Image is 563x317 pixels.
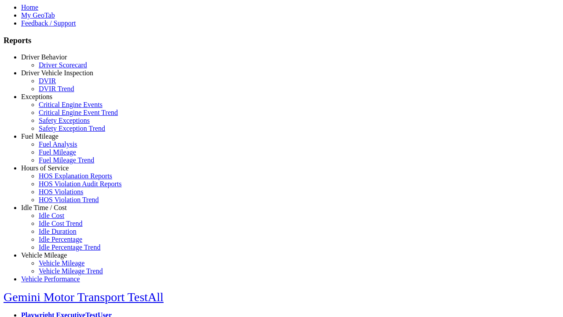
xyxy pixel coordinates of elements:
a: Gemini Motor Transport TestAll [4,290,164,304]
a: Fuel Mileage [21,133,58,140]
a: DVIR Trend [39,85,74,92]
a: My GeoTab [21,11,55,19]
a: Vehicle Mileage [39,259,84,267]
a: Fuel Analysis [39,140,77,148]
a: Feedback / Support [21,19,76,27]
h3: Reports [4,36,559,45]
a: Idle Percentage [39,236,82,243]
a: Safety Exceptions [39,117,90,124]
a: Safety Exception Trend [39,125,105,132]
a: Idle Percentage Trend [39,243,100,251]
a: HOS Violation Trend [39,196,99,203]
a: Critical Engine Events [39,101,102,108]
a: Driver Vehicle Inspection [21,69,93,77]
a: Hours of Service [21,164,69,172]
a: Idle Time / Cost [21,204,67,211]
a: Idle Duration [39,228,77,235]
a: Fuel Mileage [39,148,76,156]
a: HOS Violations [39,188,83,195]
a: Critical Engine Event Trend [39,109,118,116]
a: Idle Cost [39,212,64,219]
a: HOS Explanation Reports [39,172,112,180]
a: Driver Scorecard [39,61,87,69]
a: Driver Behavior [21,53,67,61]
a: Home [21,4,38,11]
a: Fuel Mileage Trend [39,156,94,164]
a: DVIR [39,77,56,85]
a: HOS Violation Audit Reports [39,180,122,188]
a: Vehicle Mileage [21,251,67,259]
a: Idle Cost Trend [39,220,83,227]
a: Vehicle Mileage Trend [39,267,103,275]
a: Exceptions [21,93,52,100]
a: Vehicle Performance [21,275,80,283]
